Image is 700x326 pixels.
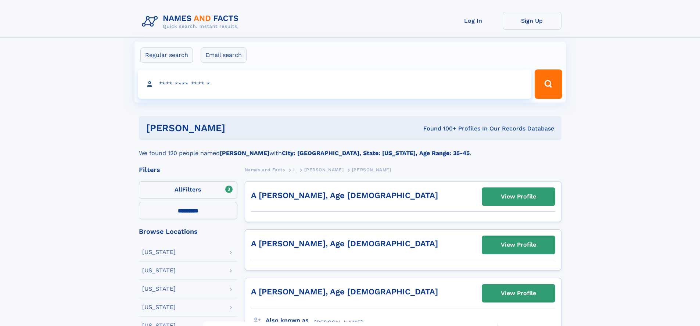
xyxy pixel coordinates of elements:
a: A [PERSON_NAME], Age [DEMOGRAPHIC_DATA] [251,191,438,200]
div: [US_STATE] [142,304,176,310]
a: Names and Facts [245,165,285,174]
label: Filters [139,181,237,199]
div: [US_STATE] [142,286,176,292]
h1: [PERSON_NAME] [146,123,324,133]
span: [PERSON_NAME] [304,167,344,172]
b: City: [GEOGRAPHIC_DATA], State: [US_STATE], Age Range: 35-45 [282,150,470,157]
span: All [175,186,182,193]
a: View Profile [482,188,555,205]
div: Filters [139,166,237,173]
div: Found 100+ Profiles In Our Records Database [324,125,554,133]
a: Sign Up [503,12,561,30]
a: [PERSON_NAME] [304,165,344,174]
a: A [PERSON_NAME], Age [DEMOGRAPHIC_DATA] [251,239,438,248]
a: View Profile [482,284,555,302]
div: [US_STATE] [142,268,176,273]
img: Logo Names and Facts [139,12,245,32]
a: Log In [444,12,503,30]
input: search input [138,69,532,99]
div: View Profile [501,188,536,205]
label: Regular search [140,47,193,63]
a: L [293,165,296,174]
div: View Profile [501,285,536,302]
b: [PERSON_NAME] [220,150,269,157]
span: [PERSON_NAME] [314,319,363,326]
div: View Profile [501,236,536,253]
div: [US_STATE] [142,249,176,255]
a: View Profile [482,236,555,254]
button: Search Button [535,69,562,99]
a: A [PERSON_NAME], Age [DEMOGRAPHIC_DATA] [251,287,438,296]
div: We found 120 people named with . [139,140,561,158]
span: [PERSON_NAME] [352,167,391,172]
div: Browse Locations [139,228,237,235]
label: Email search [201,47,247,63]
span: L [293,167,296,172]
